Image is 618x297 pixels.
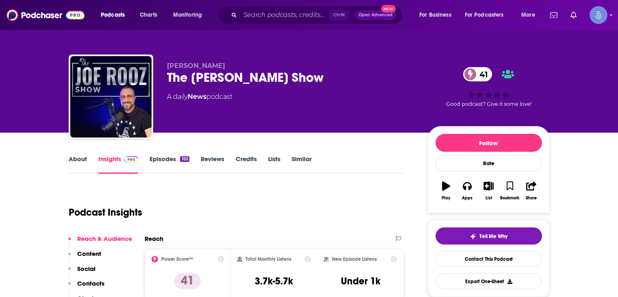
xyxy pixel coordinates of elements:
input: Search podcasts, credits, & more... [240,9,330,22]
div: Play [442,196,450,201]
span: Monitoring [173,9,202,21]
button: Open AdvancedNew [355,10,396,20]
h3: Under 1k [341,275,380,287]
span: [PERSON_NAME] [167,62,225,70]
span: Logged in as Spiral5-G1 [590,6,607,24]
button: Contacts [68,280,104,295]
button: Social [68,265,95,280]
a: Charts [134,9,162,22]
img: Podchaser - Follow, Share and Rate Podcasts [7,7,85,23]
button: open menu [414,9,462,22]
a: InsightsPodchaser Pro [98,155,139,174]
h2: Power Score™ [161,256,193,262]
span: For Podcasters [465,9,504,21]
a: 41 [463,67,492,81]
h2: Total Monthly Listens [245,256,291,262]
span: Podcasts [101,9,125,21]
a: Show notifications dropdown [567,8,580,22]
p: Content [77,250,101,258]
div: Bookmark [500,196,519,201]
h2: Reach [145,235,163,242]
div: 41Good podcast? Give it some love! [428,62,550,112]
div: A daily podcast [167,92,232,102]
div: Search podcasts, credits, & more... [226,6,411,24]
span: 41 [471,67,492,81]
button: Play [436,176,457,205]
button: open menu [516,9,545,22]
span: Good podcast? Give it some love! [446,101,531,107]
a: Show notifications dropdown [547,8,561,22]
img: The Joe Rooz Show [70,56,152,138]
div: List [486,196,492,201]
button: Bookmark [499,176,520,205]
img: Podchaser Pro [124,156,139,163]
h2: New Episode Listens [332,256,377,262]
img: tell me why sparkle [470,233,476,240]
button: Apps [457,176,478,205]
button: open menu [460,9,516,22]
div: Rate [436,155,542,172]
p: 41 [174,273,201,289]
button: Content [68,250,101,265]
span: Tell Me Why [479,233,507,240]
span: Charts [140,9,157,21]
a: Credits [236,155,257,174]
button: open menu [167,9,213,22]
button: open menu [95,9,135,22]
button: Show profile menu [590,6,607,24]
div: 163 [180,156,189,162]
h1: Podcast Insights [69,206,142,218]
button: tell me why sparkleTell Me Why [436,227,542,245]
p: Social [77,265,95,273]
div: Apps [462,196,473,201]
img: User Profile [590,6,607,24]
button: Share [520,176,542,205]
button: List [478,176,499,205]
button: Follow [436,134,542,152]
a: Similar [292,155,312,174]
h3: 3.7k-5.7k [255,275,293,287]
span: More [521,9,535,21]
a: Episodes163 [150,155,189,174]
span: New [381,5,396,13]
span: Ctrl K [330,10,349,20]
p: Contacts [77,280,104,287]
div: Share [526,196,537,201]
a: Contact This Podcast [436,251,542,267]
a: About [69,155,87,174]
span: For Business [419,9,451,21]
a: News [188,93,206,100]
p: Reach & Audience [77,235,132,242]
button: Export One-Sheet [436,273,542,289]
span: Open Advanced [359,13,392,17]
a: Reviews [201,155,224,174]
button: Reach & Audience [68,235,132,250]
a: Lists [268,155,280,174]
